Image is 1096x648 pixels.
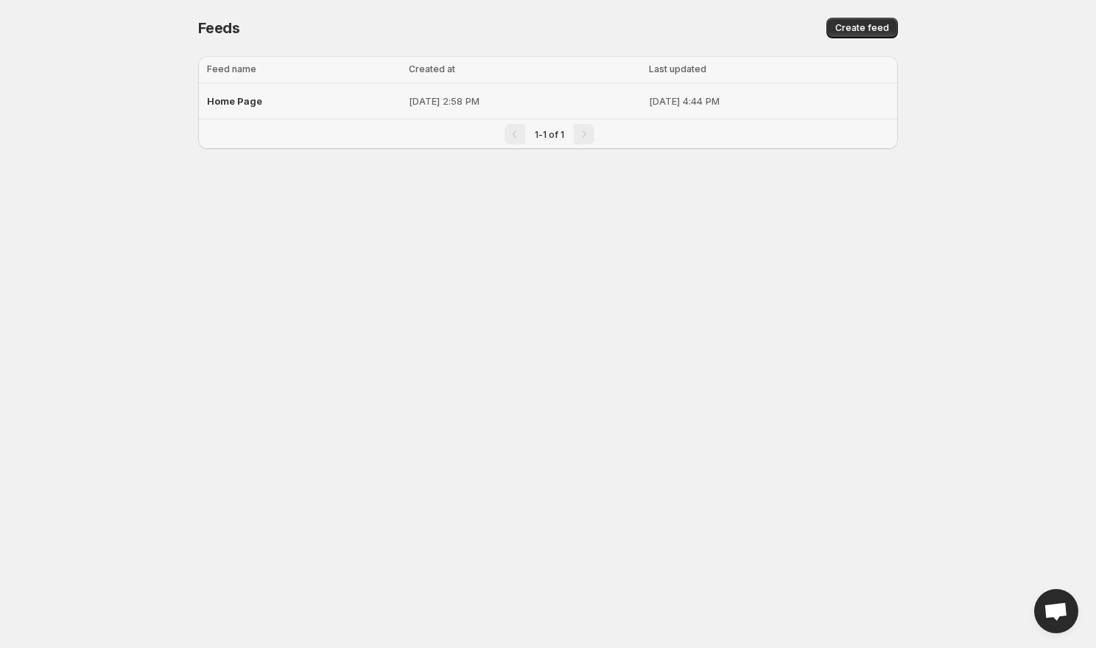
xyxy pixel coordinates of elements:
[409,63,455,74] span: Created at
[826,18,898,38] button: Create feed
[1034,589,1078,633] div: Open chat
[198,119,898,149] nav: Pagination
[649,63,706,74] span: Last updated
[198,19,240,37] span: Feeds
[409,94,640,108] p: [DATE] 2:58 PM
[207,63,256,74] span: Feed name
[649,94,889,108] p: [DATE] 4:44 PM
[207,95,262,107] span: Home Page
[835,22,889,34] span: Create feed
[535,129,564,140] span: 1-1 of 1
